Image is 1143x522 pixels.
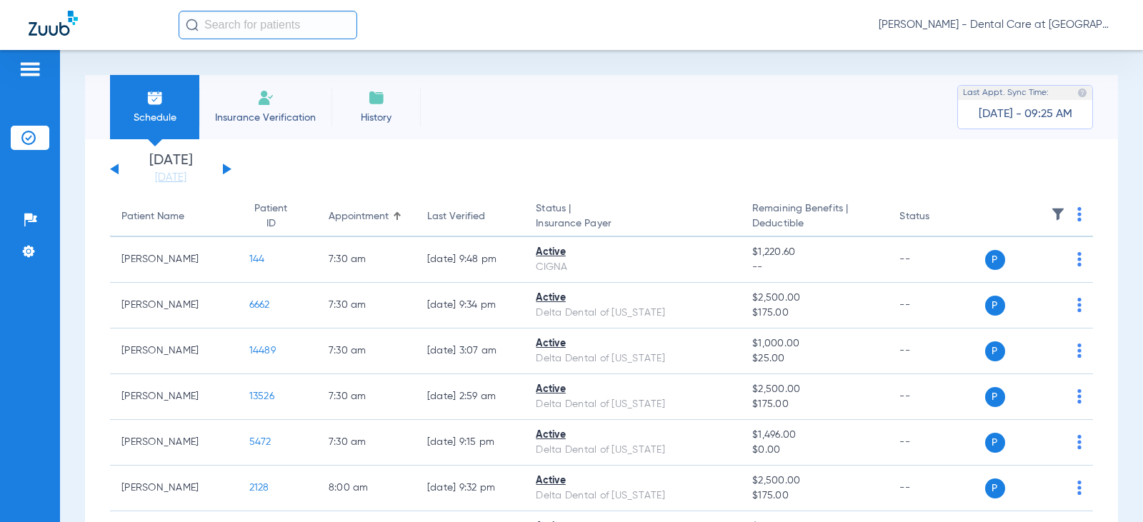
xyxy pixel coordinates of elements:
img: group-dot-blue.svg [1077,207,1082,221]
td: [PERSON_NAME] [110,374,238,420]
span: Deductible [752,216,877,231]
span: $175.00 [752,397,877,412]
span: $1,000.00 [752,336,877,351]
img: filter.svg [1051,207,1065,221]
span: P [985,478,1005,498]
div: CIGNA [536,260,729,275]
td: 7:30 AM [317,237,416,283]
span: 13526 [249,391,274,401]
img: last sync help info [1077,88,1087,98]
a: [DATE] [128,171,214,185]
td: [DATE] 3:07 AM [416,328,525,374]
td: 8:00 AM [317,466,416,511]
div: Delta Dental of [US_STATE] [536,397,729,412]
span: 144 [249,254,265,264]
span: -- [752,260,877,275]
span: $1,220.60 [752,245,877,260]
img: group-dot-blue.svg [1077,343,1082,358]
span: 2128 [249,483,269,493]
td: -- [888,283,984,328]
img: group-dot-blue.svg [1077,389,1082,403]
span: Insurance Payer [536,216,729,231]
span: $175.00 [752,488,877,503]
td: 7:30 AM [317,328,416,374]
span: Insurance Verification [210,111,321,125]
input: Search for patients [179,11,357,39]
img: Schedule [146,89,164,106]
td: [PERSON_NAME] [110,328,238,374]
td: [DATE] 9:48 PM [416,237,525,283]
div: Patient Name [121,209,184,224]
img: group-dot-blue.svg [1077,298,1082,312]
td: [DATE] 2:59 AM [416,374,525,420]
span: P [985,433,1005,453]
th: Status | [524,197,741,237]
td: 7:30 AM [317,420,416,466]
td: [DATE] 9:15 PM [416,420,525,466]
span: P [985,296,1005,316]
span: P [985,341,1005,361]
span: 14489 [249,346,276,356]
td: -- [888,328,984,374]
img: Manual Insurance Verification [257,89,274,106]
img: Zuub Logo [29,11,78,36]
span: $25.00 [752,351,877,366]
td: [PERSON_NAME] [110,283,238,328]
span: P [985,387,1005,407]
li: [DATE] [128,154,214,185]
td: [PERSON_NAME] [110,420,238,466]
th: Status [888,197,984,237]
div: Patient ID [249,201,293,231]
div: Delta Dental of [US_STATE] [536,351,729,366]
span: [PERSON_NAME] - Dental Care at [GEOGRAPHIC_DATA] [879,18,1114,32]
span: $175.00 [752,306,877,321]
span: $0.00 [752,443,877,458]
div: Patient Name [121,209,226,224]
span: History [342,111,410,125]
span: $2,500.00 [752,473,877,488]
td: [PERSON_NAME] [110,466,238,511]
div: Delta Dental of [US_STATE] [536,488,729,503]
span: P [985,250,1005,270]
img: hamburger-icon [19,61,41,78]
div: Appointment [329,209,404,224]
span: $1,496.00 [752,428,877,443]
div: Appointment [329,209,389,224]
div: Active [536,428,729,443]
td: 7:30 AM [317,374,416,420]
img: History [368,89,385,106]
span: 6662 [249,300,270,310]
span: $2,500.00 [752,291,877,306]
img: group-dot-blue.svg [1077,435,1082,449]
span: $2,500.00 [752,382,877,397]
div: Active [536,473,729,488]
div: Last Verified [427,209,485,224]
div: Last Verified [427,209,514,224]
span: [DATE] - 09:25 AM [979,107,1072,121]
td: [PERSON_NAME] [110,237,238,283]
img: group-dot-blue.svg [1077,252,1082,266]
div: Active [536,336,729,351]
td: [DATE] 9:32 PM [416,466,525,511]
td: -- [888,374,984,420]
div: Patient ID [249,201,306,231]
img: Search Icon [186,19,199,31]
td: [DATE] 9:34 PM [416,283,525,328]
th: Remaining Benefits | [741,197,888,237]
td: 7:30 AM [317,283,416,328]
div: Active [536,382,729,397]
td: -- [888,420,984,466]
span: 5472 [249,437,271,447]
div: Active [536,245,729,260]
div: Active [536,291,729,306]
td: -- [888,466,984,511]
div: Delta Dental of [US_STATE] [536,306,729,321]
span: Last Appt. Sync Time: [963,86,1049,100]
div: Delta Dental of [US_STATE] [536,443,729,458]
span: Schedule [121,111,189,125]
img: group-dot-blue.svg [1077,481,1082,495]
td: -- [888,237,984,283]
